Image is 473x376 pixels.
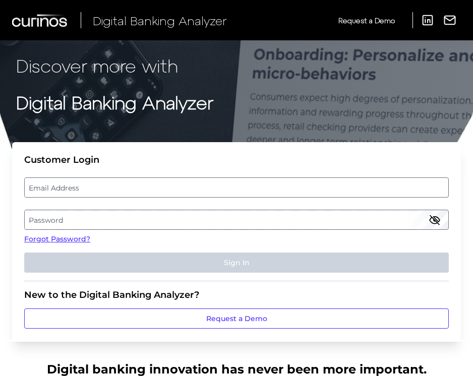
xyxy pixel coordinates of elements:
span: Request a Demo [338,16,395,25]
a: Request a Demo [338,12,395,29]
label: Email Address [25,178,448,197]
button: Sign In [24,253,449,273]
p: Discover more with [16,52,457,79]
div: Customer Login [24,154,449,165]
a: Forgot Password? [24,234,449,244]
label: Password [25,211,448,229]
div: New to the Digital Banking Analyzer? [24,289,449,300]
span: Digital Banking Analyzer [93,13,227,28]
strong: Digital Banking Analyzer [16,91,213,113]
a: Request a Demo [24,308,449,329]
img: Curinos [12,14,69,27]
